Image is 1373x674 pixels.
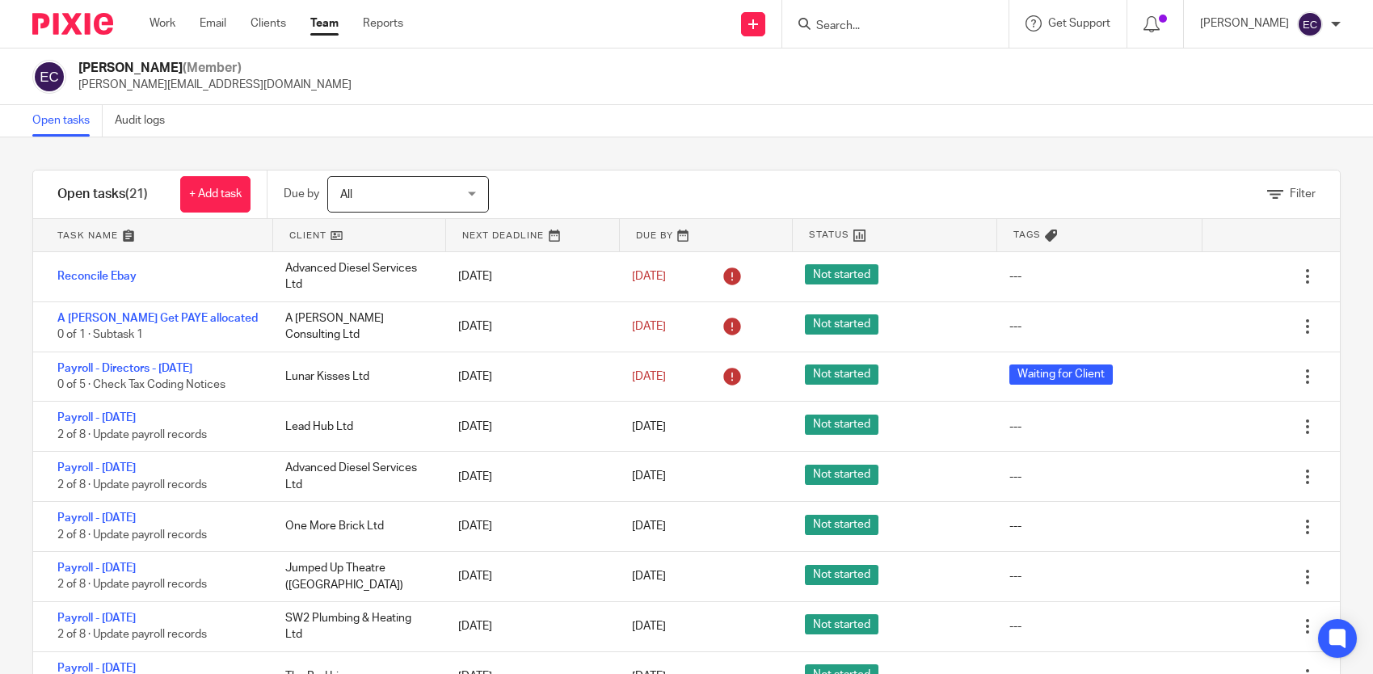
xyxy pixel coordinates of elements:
[632,621,666,632] span: [DATE]
[251,15,286,32] a: Clients
[1009,318,1021,335] div: ---
[1290,188,1316,200] span: Filter
[269,252,442,301] div: Advanced Diesel Services Ltd
[57,313,258,324] a: A [PERSON_NAME] Get PAYE allocated
[805,465,878,485] span: Not started
[363,15,403,32] a: Reports
[805,614,878,634] span: Not started
[269,360,442,393] div: Lunar Kisses Ltd
[180,176,251,213] a: + Add task
[57,630,207,641] span: 2 of 8 · Update payroll records
[442,411,615,443] div: [DATE]
[442,461,615,493] div: [DATE]
[442,560,615,592] div: [DATE]
[1013,228,1041,242] span: Tags
[284,186,319,202] p: Due by
[200,15,226,32] a: Email
[32,13,113,35] img: Pixie
[269,411,442,443] div: Lead Hub Ltd
[1048,18,1110,29] span: Get Support
[442,510,615,542] div: [DATE]
[632,521,666,533] span: [DATE]
[57,379,225,390] span: 0 of 5 · Check Tax Coding Notices
[57,562,136,574] a: Payroll - [DATE]
[57,613,136,624] a: Payroll - [DATE]
[78,60,352,77] h2: [PERSON_NAME]
[57,663,136,674] a: Payroll - [DATE]
[269,552,442,601] div: Jumped Up Theatre ([GEOGRAPHIC_DATA])
[805,415,878,435] span: Not started
[1297,11,1323,37] img: svg%3E
[269,510,442,542] div: One More Brick Ltd
[805,565,878,585] span: Not started
[269,452,442,501] div: Advanced Diesel Services Ltd
[1009,419,1021,435] div: ---
[57,363,192,374] a: Payroll - Directors - [DATE]
[1009,618,1021,634] div: ---
[1009,268,1021,284] div: ---
[32,60,66,94] img: svg%3E
[57,529,207,541] span: 2 of 8 · Update payroll records
[32,105,103,137] a: Open tasks
[1009,364,1113,385] span: Waiting for Client
[632,471,666,482] span: [DATE]
[809,228,849,242] span: Status
[115,105,177,137] a: Audit logs
[442,360,615,393] div: [DATE]
[1009,568,1021,584] div: ---
[632,421,666,432] span: [DATE]
[269,302,442,352] div: A [PERSON_NAME] Consulting Ltd
[57,579,207,591] span: 2 of 8 · Update payroll records
[805,515,878,535] span: Not started
[269,602,442,651] div: SW2 Plumbing & Heating Ltd
[57,329,143,340] span: 0 of 1 · Subtask 1
[57,462,136,474] a: Payroll - [DATE]
[805,364,878,385] span: Not started
[632,371,666,382] span: [DATE]
[805,264,878,284] span: Not started
[57,479,207,491] span: 2 of 8 · Update payroll records
[125,187,148,200] span: (21)
[340,189,352,200] span: All
[57,512,136,524] a: Payroll - [DATE]
[442,610,615,642] div: [DATE]
[815,19,960,34] input: Search
[150,15,175,32] a: Work
[1009,518,1021,534] div: ---
[78,77,352,93] p: [PERSON_NAME][EMAIL_ADDRESS][DOMAIN_NAME]
[57,271,137,282] a: Reconcile Ebay
[310,15,339,32] a: Team
[57,429,207,440] span: 2 of 8 · Update payroll records
[1200,15,1289,32] p: [PERSON_NAME]
[57,412,136,423] a: Payroll - [DATE]
[632,321,666,332] span: [DATE]
[442,310,615,343] div: [DATE]
[442,260,615,293] div: [DATE]
[632,571,666,582] span: [DATE]
[183,61,242,74] span: (Member)
[632,271,666,282] span: [DATE]
[805,314,878,335] span: Not started
[57,186,148,203] h1: Open tasks
[1009,469,1021,485] div: ---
